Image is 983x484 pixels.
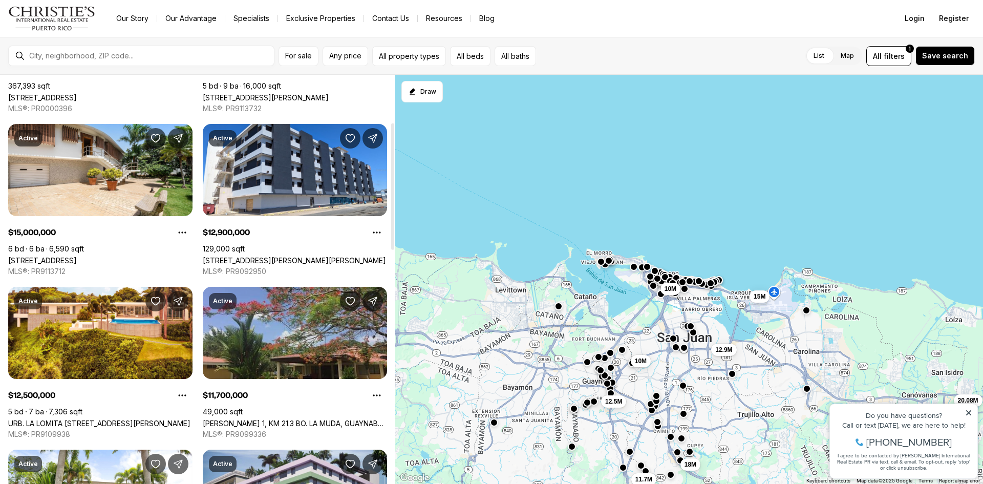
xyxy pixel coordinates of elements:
p: Active [18,460,38,468]
span: filters [884,51,905,61]
button: Property options [367,385,387,406]
a: Our Advantage [157,11,225,26]
button: Save search [915,46,975,66]
button: 10M [631,355,651,367]
span: 15M [754,292,765,301]
button: All property types [372,46,446,66]
p: Active [213,460,232,468]
div: Call or text [DATE], we are here to help! [11,33,148,40]
a: CARR 1, KM 21.3 BO. LA MUDA, GUAYNABO PR, 00969 [203,419,387,428]
button: Save Property: 602 BARBOSA AVE [340,128,360,149]
button: Allfilters1 [866,46,911,66]
button: Start drawing [401,81,443,102]
button: Property options [172,222,193,243]
a: Our Story [108,11,157,26]
label: List [805,47,832,65]
a: Resources [418,11,471,26]
span: 12.5M [605,397,622,406]
span: Register [939,14,969,23]
button: All beds [450,46,490,66]
button: Save Property: 20 AMAPOLA ST [145,128,166,149]
span: [PHONE_NUMBER] [42,48,127,58]
span: 1 [909,45,911,53]
button: Save Property: 609 CONDADO AVENUE [340,454,360,474]
button: Save Property: URB. LA LOMITA CALLE VISTA LINDA [145,291,166,311]
a: 602 BARBOSA AVE, SAN JUAN PR, 00926 [203,256,386,265]
button: 12.5M [601,395,626,408]
span: Login [905,14,925,23]
button: Any price [323,46,368,66]
button: 10M [660,283,680,295]
button: Property options [367,222,387,243]
p: Active [213,134,232,142]
a: Exclusive Properties [278,11,364,26]
button: Share Property [362,291,383,311]
button: Share Property [168,291,188,311]
span: 10M [635,357,647,365]
button: Save Property: 9 CASTANA ST [145,454,166,474]
span: Save search [922,52,968,60]
span: 10M [665,285,676,293]
button: Share Property [362,128,383,149]
div: Do you have questions? [11,23,148,30]
button: Register [933,8,975,29]
span: 11.7M [635,475,652,483]
span: For sale [285,52,312,60]
span: All [873,51,882,61]
span: Any price [329,52,361,60]
button: All baths [495,46,536,66]
button: Share Property [168,128,188,149]
a: 20 AMAPOLA ST, CAROLINA PR, 00979 [8,256,77,265]
p: Active [18,297,38,305]
button: Share Property [362,454,383,474]
a: 175 CALLE RUISEÑOR ST, SAN JUAN PR, 00926 [203,93,329,102]
p: Active [18,134,38,142]
span: 12.9M [715,346,732,354]
span: 18M [685,460,696,469]
a: Blog [471,11,503,26]
span: I agree to be contacted by [PERSON_NAME] International Real Estate PR via text, call & email. To ... [13,63,146,82]
button: Login [899,8,931,29]
button: 12.9M [711,344,736,356]
button: Save Property: CARR 1, KM 21.3 BO. LA MUDA [340,291,360,311]
button: For sale [279,46,318,66]
button: Contact Us [364,11,417,26]
p: Active [213,297,232,305]
label: Map [832,47,862,65]
a: 66 ROAD 66 & ROAD 3, CANOVANAS PR, 00729 [8,93,77,102]
button: Share Property [168,454,188,474]
button: 15M [750,290,770,303]
a: URB. LA LOMITA CALLE VISTA LINDA, GUAYNABO PR, 00969 [8,419,190,428]
button: 18M [680,458,700,471]
img: logo [8,6,96,31]
a: Specialists [225,11,277,26]
button: Property options [172,385,193,406]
